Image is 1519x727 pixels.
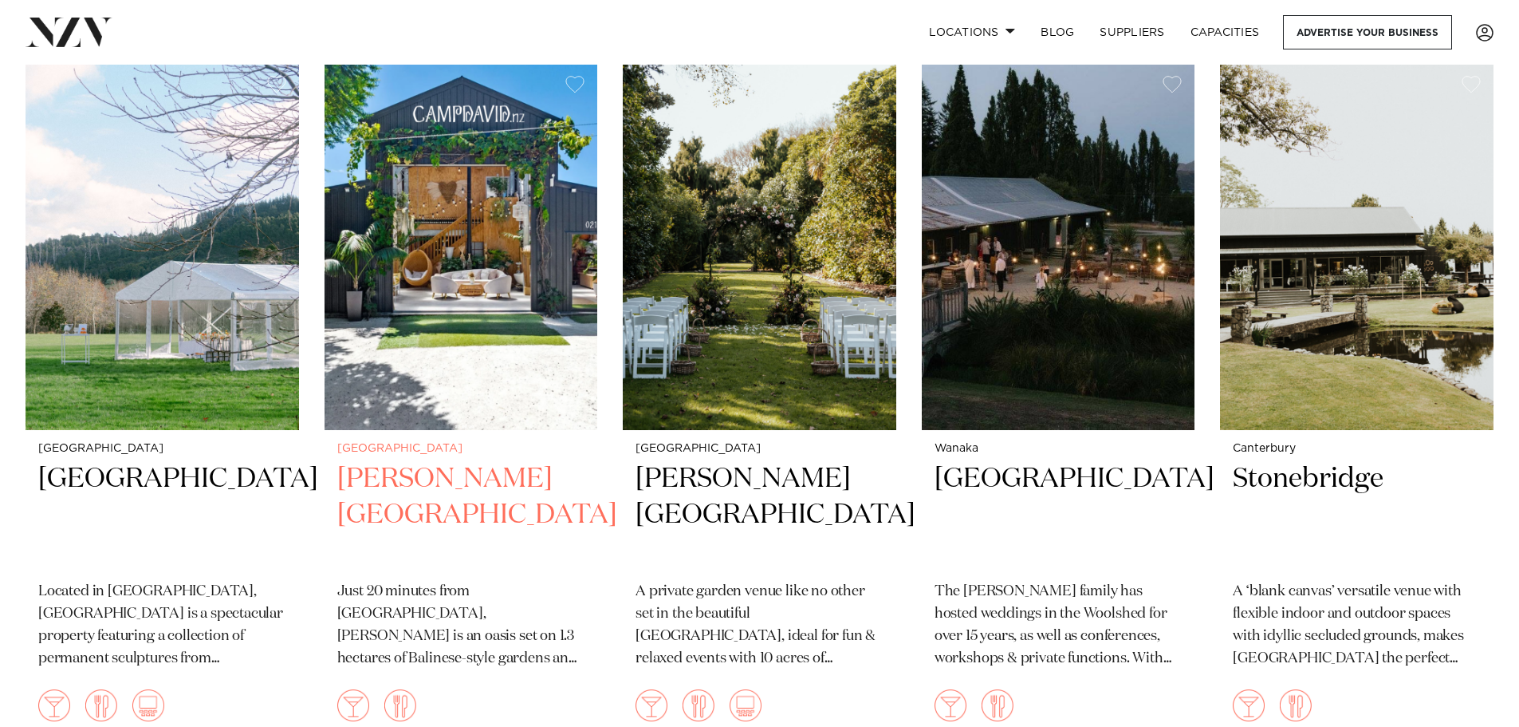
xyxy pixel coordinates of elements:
[730,689,761,721] img: theatre.png
[337,689,369,721] img: cocktail.png
[337,581,585,670] p: Just 20 minutes from [GEOGRAPHIC_DATA], [PERSON_NAME] is an oasis set on 1.3 hectares of Balinese...
[916,15,1028,49] a: Locations
[26,18,112,46] img: nzv-logo.png
[337,461,585,569] h2: [PERSON_NAME][GEOGRAPHIC_DATA]
[38,581,286,670] p: Located in [GEOGRAPHIC_DATA], [GEOGRAPHIC_DATA] is a spectacular property featuring a collection ...
[935,581,1183,670] p: The [PERSON_NAME] family has hosted weddings in the Woolshed for over 15 years, as well as confer...
[1233,461,1481,569] h2: Stonebridge
[1280,689,1312,721] img: dining.png
[1028,15,1087,49] a: BLOG
[1283,15,1452,49] a: Advertise your business
[38,443,286,455] small: [GEOGRAPHIC_DATA]
[636,461,883,569] h2: [PERSON_NAME][GEOGRAPHIC_DATA]
[337,443,585,455] small: [GEOGRAPHIC_DATA]
[1233,689,1265,721] img: cocktail.png
[636,581,883,670] p: A private garden venue like no other set in the beautiful [GEOGRAPHIC_DATA], ideal for fun & rela...
[935,689,966,721] img: cocktail.png
[1087,15,1177,49] a: SUPPLIERS
[132,689,164,721] img: theatre.png
[1233,443,1481,455] small: Canterbury
[85,689,117,721] img: dining.png
[636,689,667,721] img: cocktail.png
[935,443,1183,455] small: Wanaka
[38,461,286,569] h2: [GEOGRAPHIC_DATA]
[38,689,70,721] img: cocktail.png
[636,443,883,455] small: [GEOGRAPHIC_DATA]
[982,689,1013,721] img: dining.png
[683,689,714,721] img: dining.png
[1233,581,1481,670] p: A ‘blank canvas’ versatile venue with flexible indoor and outdoor spaces with idyllic secluded gr...
[935,461,1183,569] h2: [GEOGRAPHIC_DATA]
[384,689,416,721] img: dining.png
[1178,15,1273,49] a: Capacities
